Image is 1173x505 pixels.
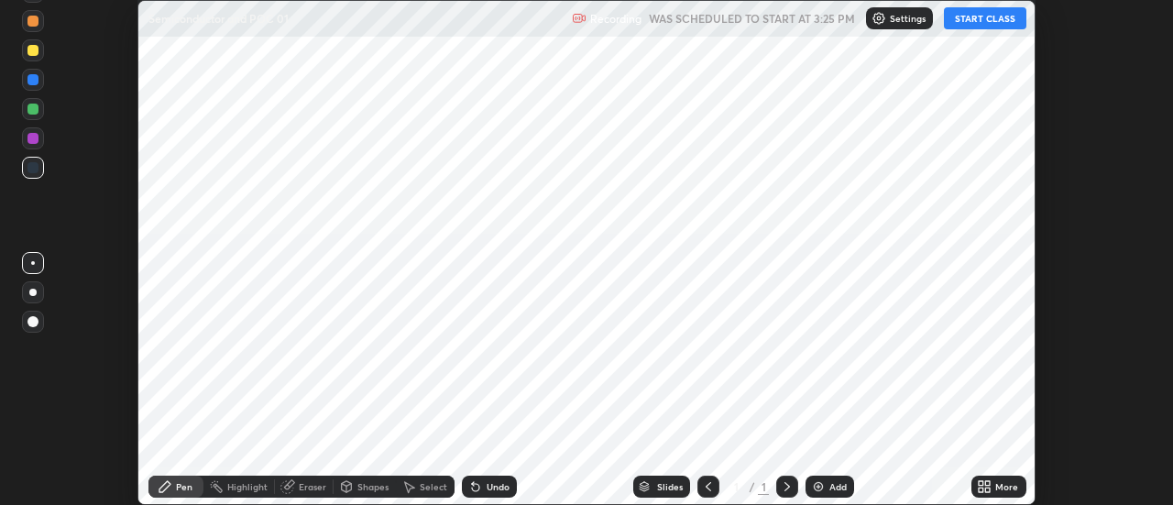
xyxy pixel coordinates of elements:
div: Highlight [227,482,268,491]
div: Select [420,482,447,491]
h5: WAS SCHEDULED TO START AT 3:25 PM [649,10,855,27]
div: Pen [176,482,192,491]
button: START CLASS [944,7,1026,29]
img: class-settings-icons [872,11,886,26]
div: More [995,482,1018,491]
img: recording.375f2c34.svg [572,11,586,26]
div: / [749,481,754,492]
div: Eraser [299,482,326,491]
p: Settings [890,14,926,23]
div: 1 [727,481,745,492]
p: Semiconductor and POC 01 [148,11,289,26]
div: 1 [758,478,769,495]
div: Undo [487,482,510,491]
img: add-slide-button [811,479,826,494]
div: Shapes [357,482,389,491]
div: Slides [657,482,683,491]
div: Add [829,482,847,491]
p: Recording [590,12,641,26]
